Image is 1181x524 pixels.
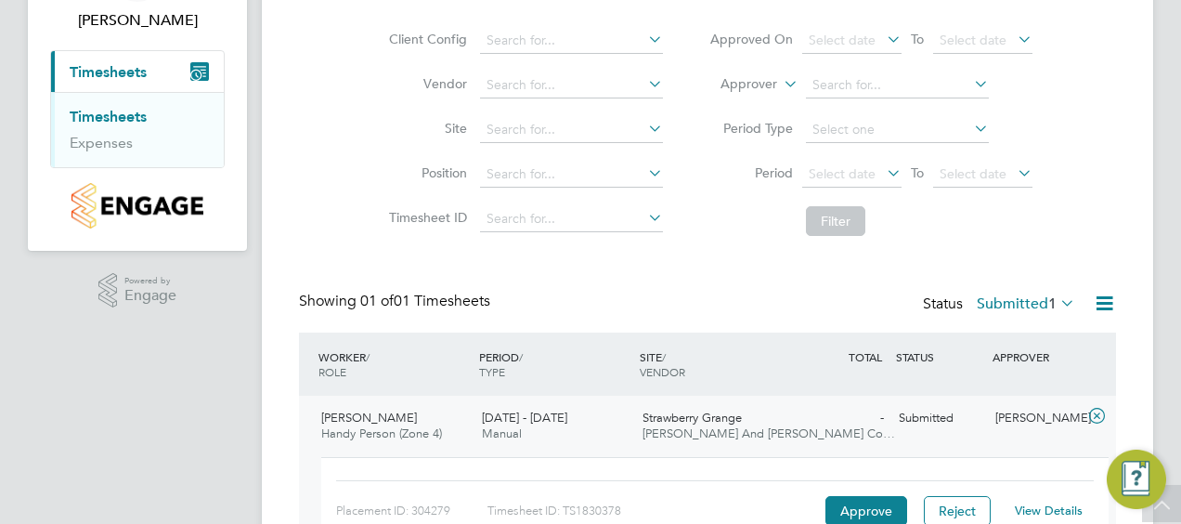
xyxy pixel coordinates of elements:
span: [PERSON_NAME] [321,410,417,426]
a: Timesheets [70,108,147,125]
span: Select date [809,32,876,48]
input: Search for... [480,72,663,98]
label: Period [709,164,793,181]
span: Powered by [124,273,176,289]
span: 01 Timesheets [360,292,490,310]
div: WORKER [314,340,474,388]
div: APPROVER [988,340,1084,373]
div: Showing [299,292,494,311]
input: Search for... [480,28,663,54]
span: Timesheets [70,63,147,81]
input: Search for... [480,206,663,232]
button: Timesheets [51,51,224,92]
span: 1 [1048,295,1057,313]
div: Timesheets [51,92,224,167]
span: Select date [809,165,876,182]
input: Select one [806,117,989,143]
button: Engage Resource Center [1107,450,1166,509]
span: ROLE [318,364,346,379]
span: / [662,349,666,364]
span: To [905,161,929,185]
span: Manual [482,426,522,441]
span: To [905,27,929,51]
label: Timesheet ID [383,209,467,226]
label: Position [383,164,467,181]
span: Engage [124,288,176,304]
label: Site [383,120,467,137]
div: Status [923,292,1079,318]
span: [DATE] - [DATE] [482,410,567,426]
button: Filter [806,206,865,236]
span: Matt Day [50,9,225,32]
input: Search for... [480,117,663,143]
div: - [795,403,891,434]
span: TOTAL [849,349,882,364]
label: Client Config [383,31,467,47]
input: Search for... [806,72,989,98]
div: [PERSON_NAME] [988,403,1084,434]
img: countryside-properties-logo-retina.png [71,183,202,229]
a: Powered byEngage [98,273,177,308]
span: Select date [940,165,1006,182]
span: 01 of [360,292,394,310]
label: Vendor [383,75,467,92]
span: VENDOR [640,364,685,379]
a: Expenses [70,134,133,151]
span: / [366,349,370,364]
div: SITE [635,340,796,388]
span: / [519,349,523,364]
a: Go to home page [50,183,225,229]
span: Strawberry Grange [642,410,742,426]
span: TYPE [479,364,505,379]
label: Approver [694,75,777,94]
div: Submitted [891,403,988,434]
div: STATUS [891,340,988,373]
input: Search for... [480,162,663,188]
label: Submitted [977,295,1075,313]
label: Period Type [709,120,793,137]
div: PERIOD [474,340,635,388]
span: [PERSON_NAME] And [PERSON_NAME] Co… [642,426,895,441]
a: View Details [1015,503,1083,518]
span: Select date [940,32,1006,48]
span: Handy Person (Zone 4) [321,426,442,441]
label: Approved On [709,31,793,47]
